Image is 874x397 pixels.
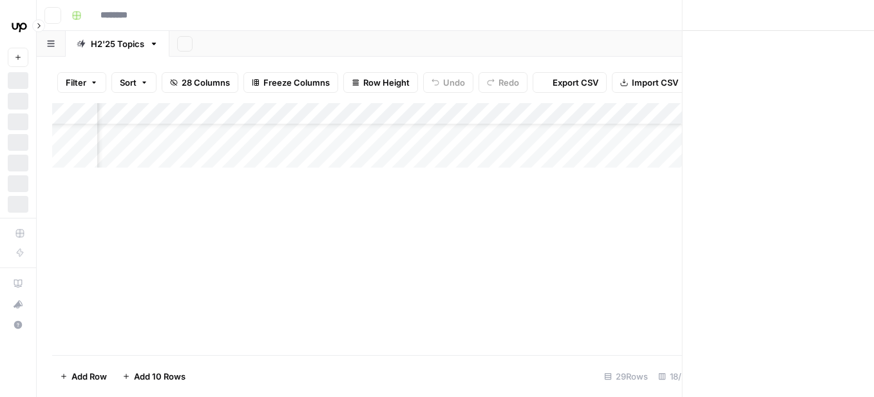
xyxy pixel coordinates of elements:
[66,31,169,57] a: H2'25 Topics
[8,15,31,38] img: Upwork Logo
[71,370,107,383] span: Add Row
[66,76,86,89] span: Filter
[263,76,330,89] span: Freeze Columns
[91,37,144,50] div: H2'25 Topics
[134,370,185,383] span: Add 10 Rows
[162,72,238,93] button: 28 Columns
[8,273,28,294] a: AirOps Academy
[120,76,137,89] span: Sort
[8,294,28,315] button: What's new?
[8,315,28,335] button: Help + Support
[8,10,28,43] button: Workspace: Upwork
[363,76,410,89] span: Row Height
[57,72,106,93] button: Filter
[182,76,230,89] span: 28 Columns
[115,366,193,387] button: Add 10 Rows
[243,72,338,93] button: Freeze Columns
[111,72,157,93] button: Sort
[343,72,418,93] button: Row Height
[52,366,115,387] button: Add Row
